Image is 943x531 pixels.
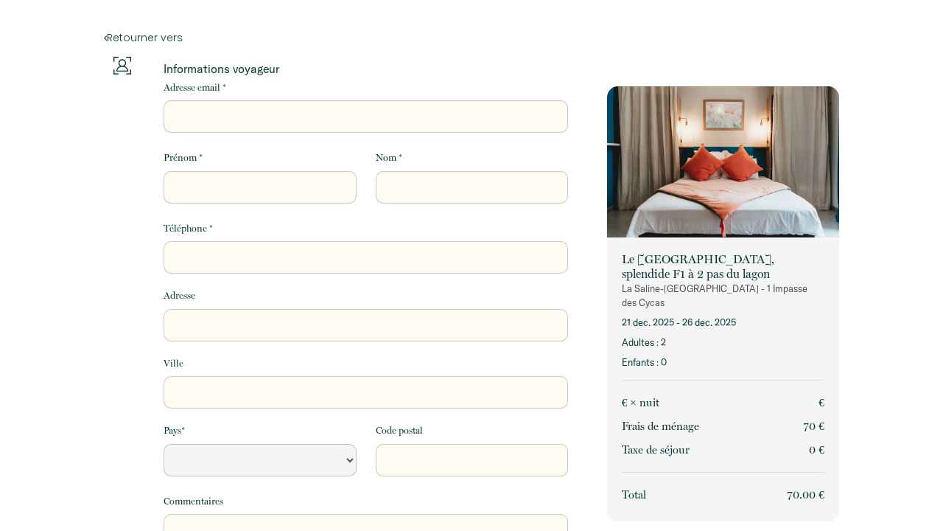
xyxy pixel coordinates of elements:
[622,252,824,282] p: Le [GEOGRAPHIC_DATA], splendide F1 à 2 pas du lagon
[622,394,659,412] p: € × nuit
[104,29,839,46] a: Retourner vers
[376,423,423,438] label: Code postal
[164,150,203,165] label: Prénom *
[376,150,402,165] label: Nom *
[164,61,568,76] p: Informations voyageur
[787,488,824,502] span: 70.00 €
[818,394,824,412] p: €
[622,282,824,310] p: La Saline-[GEOGRAPHIC_DATA] - 1 Impasse des Cycas
[622,355,824,369] p: Enfants : 0
[164,80,226,95] label: Adresse email *
[164,288,195,303] label: Adresse
[622,316,824,330] p: 21 déc. 2025 - 26 déc. 2025
[164,356,183,371] label: Ville
[622,336,824,350] p: Adultes : 2
[607,86,839,241] img: rental-image
[164,221,213,236] label: Téléphone *
[164,423,185,438] label: Pays
[164,494,223,509] label: Commentaires
[622,441,690,459] p: Taxe de séjour
[622,488,646,502] span: Total
[809,441,824,459] p: 0 €
[622,417,699,435] p: Frais de ménage
[164,444,356,476] select: Default select example
[803,417,824,435] p: 70 €
[113,57,131,74] img: guests-info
